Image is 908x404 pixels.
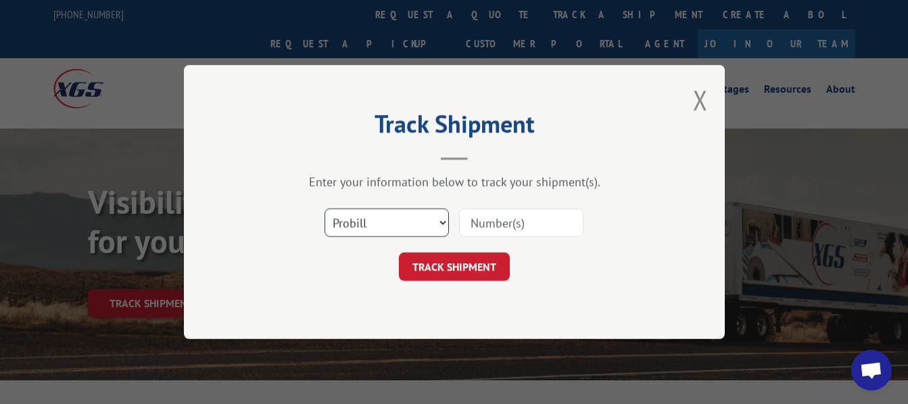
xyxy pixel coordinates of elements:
input: Number(s) [459,208,583,237]
div: Open chat [851,350,892,390]
h2: Track Shipment [252,114,657,140]
div: Enter your information below to track your shipment(s). [252,174,657,189]
button: Close modal [693,82,708,118]
button: TRACK SHIPMENT [399,252,510,281]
